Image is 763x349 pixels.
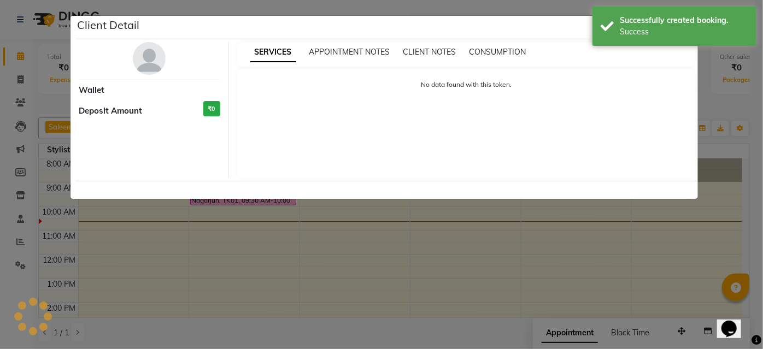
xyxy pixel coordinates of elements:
span: SERVICES [250,43,296,62]
div: Success [620,26,748,38]
span: CLIENT NOTES [403,47,456,57]
h5: Client Detail [77,17,139,33]
span: Deposit Amount [79,105,142,117]
div: Successfully created booking. [620,15,748,26]
span: CONSUMPTION [469,47,526,57]
h3: ₹0 [203,101,220,117]
span: APPOINTMENT NOTES [309,47,390,57]
span: Wallet [79,84,104,97]
p: No data found with this token. [248,80,685,90]
iframe: chat widget [717,305,752,338]
img: avatar [133,42,166,75]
